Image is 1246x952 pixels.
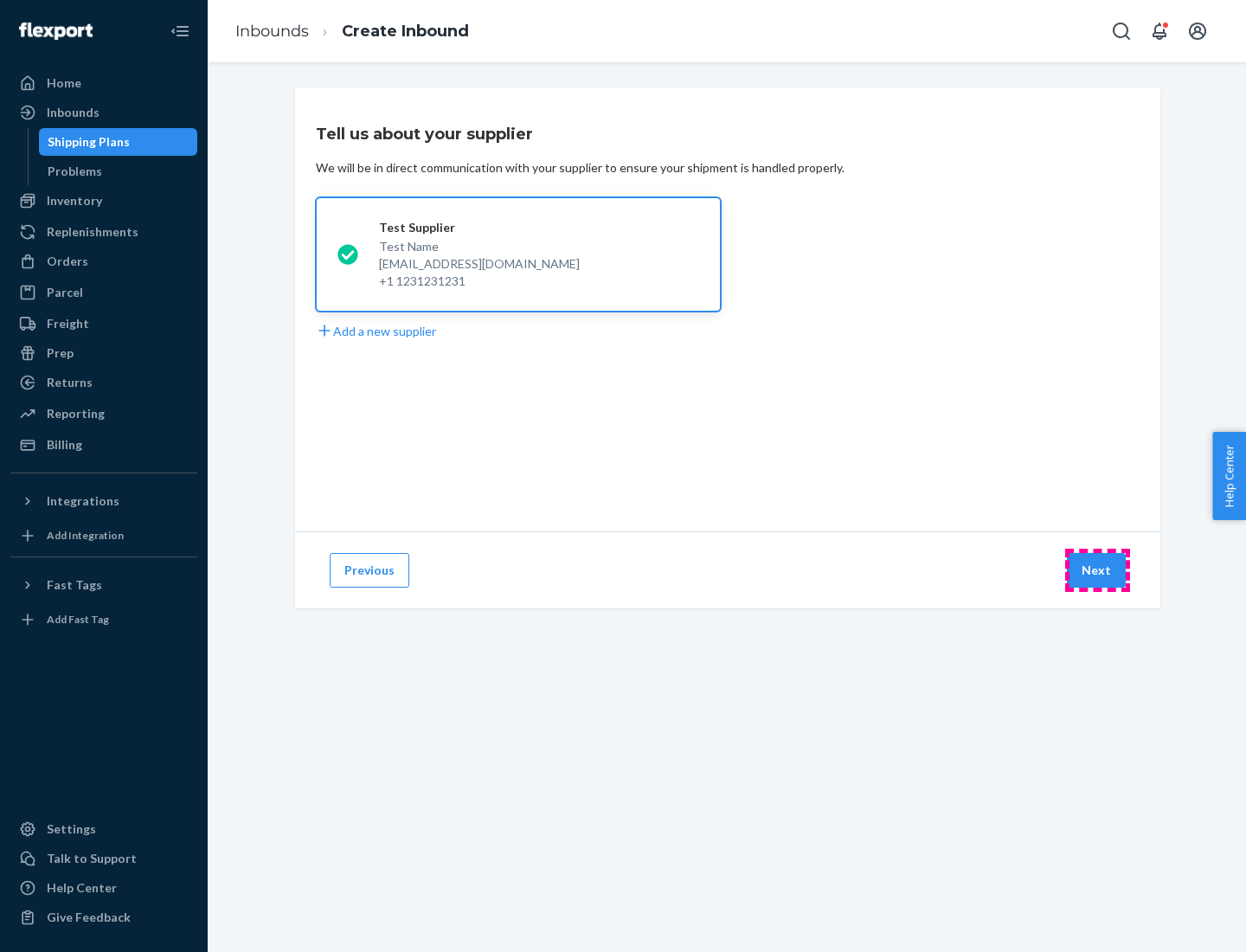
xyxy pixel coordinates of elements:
button: Fast Tags [10,571,197,599]
img: Flexport logo [19,23,93,40]
a: Help Center [10,874,197,902]
a: Replenishments [10,218,197,246]
a: Create Inbound [342,22,469,41]
a: Problems [39,158,198,185]
a: Add Integration [10,522,197,550]
a: Orders [10,248,197,275]
a: Billing [10,431,197,459]
div: Prep [47,344,74,362]
div: Parcel [47,284,83,301]
a: Shipping Plans [39,128,198,156]
div: Home [47,74,81,92]
button: Previous [330,553,409,588]
div: Shipping Plans [48,133,130,151]
button: Next [1067,553,1126,588]
div: Orders [47,253,88,270]
a: Settings [10,815,197,843]
a: Inbounds [10,99,197,126]
a: Freight [10,310,197,338]
div: Add Integration [47,528,124,543]
div: Returns [47,374,93,391]
a: Parcel [10,279,197,306]
h3: Tell us about your supplier [316,123,533,145]
a: Prep [10,339,197,367]
button: Open account menu [1180,14,1215,48]
a: Add Fast Tag [10,606,197,634]
div: We will be in direct communication with your supplier to ensure your shipment is handled properly. [316,159,845,177]
button: Close Navigation [163,14,197,48]
a: Reporting [10,400,197,428]
a: Home [10,69,197,97]
button: Open Search Box [1104,14,1139,48]
a: Talk to Support [10,845,197,872]
a: Returns [10,369,197,396]
a: Inventory [10,187,197,215]
button: Integrations [10,487,197,515]
div: Problems [48,163,102,180]
div: Add Fast Tag [47,612,109,627]
div: Replenishments [47,223,138,241]
ol: breadcrumbs [222,6,483,57]
div: Inbounds [47,104,100,121]
div: Help Center [47,879,117,897]
a: Inbounds [235,22,309,41]
button: Give Feedback [10,904,197,931]
div: Fast Tags [47,576,102,594]
div: Give Feedback [47,909,131,926]
div: Settings [47,820,96,838]
button: Add a new supplier [316,322,436,340]
div: Billing [47,436,82,453]
div: Reporting [47,405,105,422]
div: Inventory [47,192,102,209]
div: Talk to Support [47,850,137,867]
button: Help Center [1212,432,1246,520]
button: Open notifications [1142,14,1177,48]
div: Freight [47,315,89,332]
div: Integrations [47,492,119,510]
